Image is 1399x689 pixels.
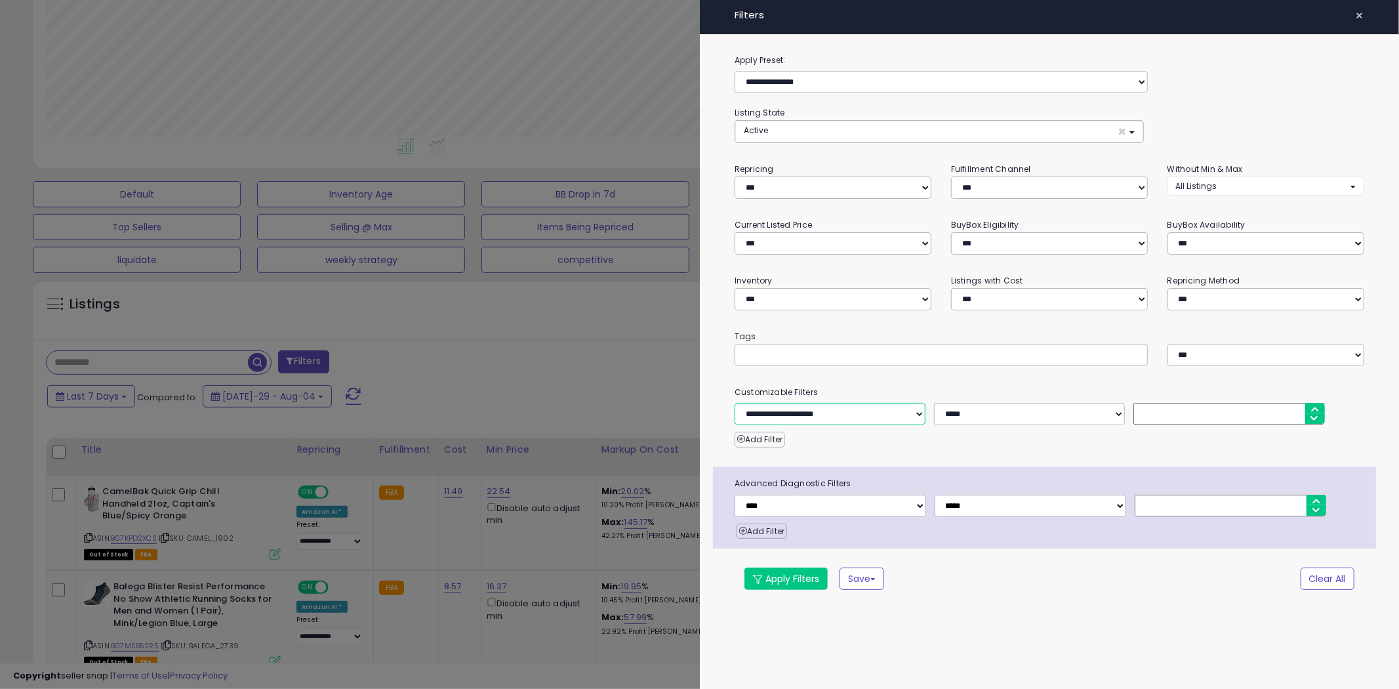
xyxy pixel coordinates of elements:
span: × [1356,7,1364,25]
h4: Filters [735,10,1364,21]
small: Customizable Filters [725,385,1374,400]
small: Listings with Cost [951,275,1023,286]
button: × [1350,7,1369,25]
small: Tags [725,329,1374,344]
small: Without Min & Max [1167,163,1243,175]
small: BuyBox Availability [1167,219,1246,230]
small: Repricing [735,163,774,175]
button: Add Filter [737,524,787,539]
button: Apply Filters [744,568,828,590]
span: Advanced Diagnostic Filters [725,476,1376,491]
small: Current Listed Price [735,219,812,230]
button: Save [840,568,884,590]
label: Apply Preset: [725,53,1374,68]
small: Listing State [735,107,785,118]
span: All Listings [1176,180,1217,192]
button: Clear All [1301,568,1354,590]
small: Repricing Method [1167,275,1240,286]
span: Active [744,125,768,136]
button: Add Filter [735,432,785,448]
button: All Listings [1167,177,1364,196]
small: BuyBox Eligibility [951,219,1019,230]
span: × [1118,125,1127,138]
small: Fulfillment Channel [951,163,1031,175]
small: Inventory [735,275,773,286]
button: Active × [735,121,1143,142]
